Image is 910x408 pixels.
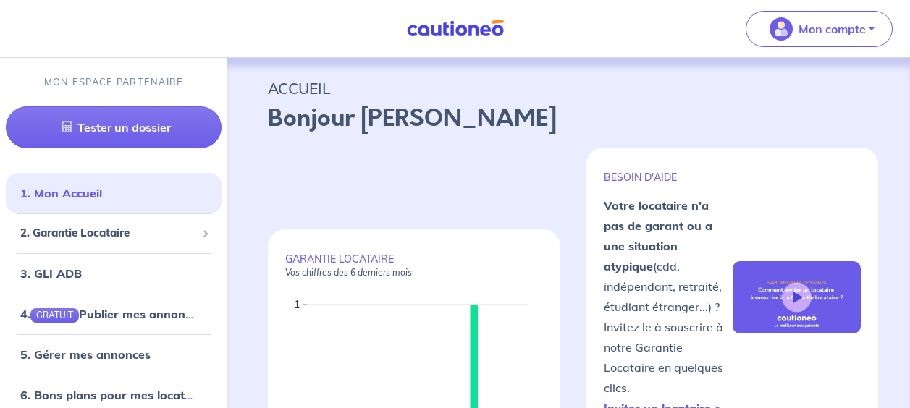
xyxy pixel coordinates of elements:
a: 3. GLI ADB [20,266,82,281]
a: 1. Mon Accueil [20,186,102,200]
div: 5. Gérer mes annonces [6,340,222,369]
a: 6. Bons plans pour mes locataires [20,388,212,402]
text: 1 [294,298,300,311]
a: 5. Gérer mes annonces [20,347,151,362]
div: 2. Garantie Locataire [6,219,222,247]
span: 2. Garantie Locataire [20,225,196,242]
p: Bonjour [PERSON_NAME] [268,101,869,136]
img: video-gli-new-none.jpg [733,261,861,333]
strong: Votre locataire n'a pas de garant ou a une situation atypique [604,198,712,273]
p: GARANTIE LOCATAIRE [285,252,543,279]
img: Cautioneo [401,20,510,38]
button: illu_account_valid_menu.svgMon compte [746,11,893,47]
div: 4.GRATUITPublier mes annonces [6,299,222,328]
div: 3. GLI ADB [6,259,222,288]
em: Vos chiffres des 6 derniers mois [285,267,412,278]
a: Tester un dossier [6,106,222,148]
div: 1. Mon Accueil [6,179,222,208]
a: 4.GRATUITPublier mes annonces [20,307,203,321]
p: MON ESPACE PARTENAIRE [44,75,184,89]
p: BESOIN D'AIDE [604,171,732,184]
p: Mon compte [799,20,866,38]
img: illu_account_valid_menu.svg [770,17,793,41]
p: ACCUEIL [268,75,869,101]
